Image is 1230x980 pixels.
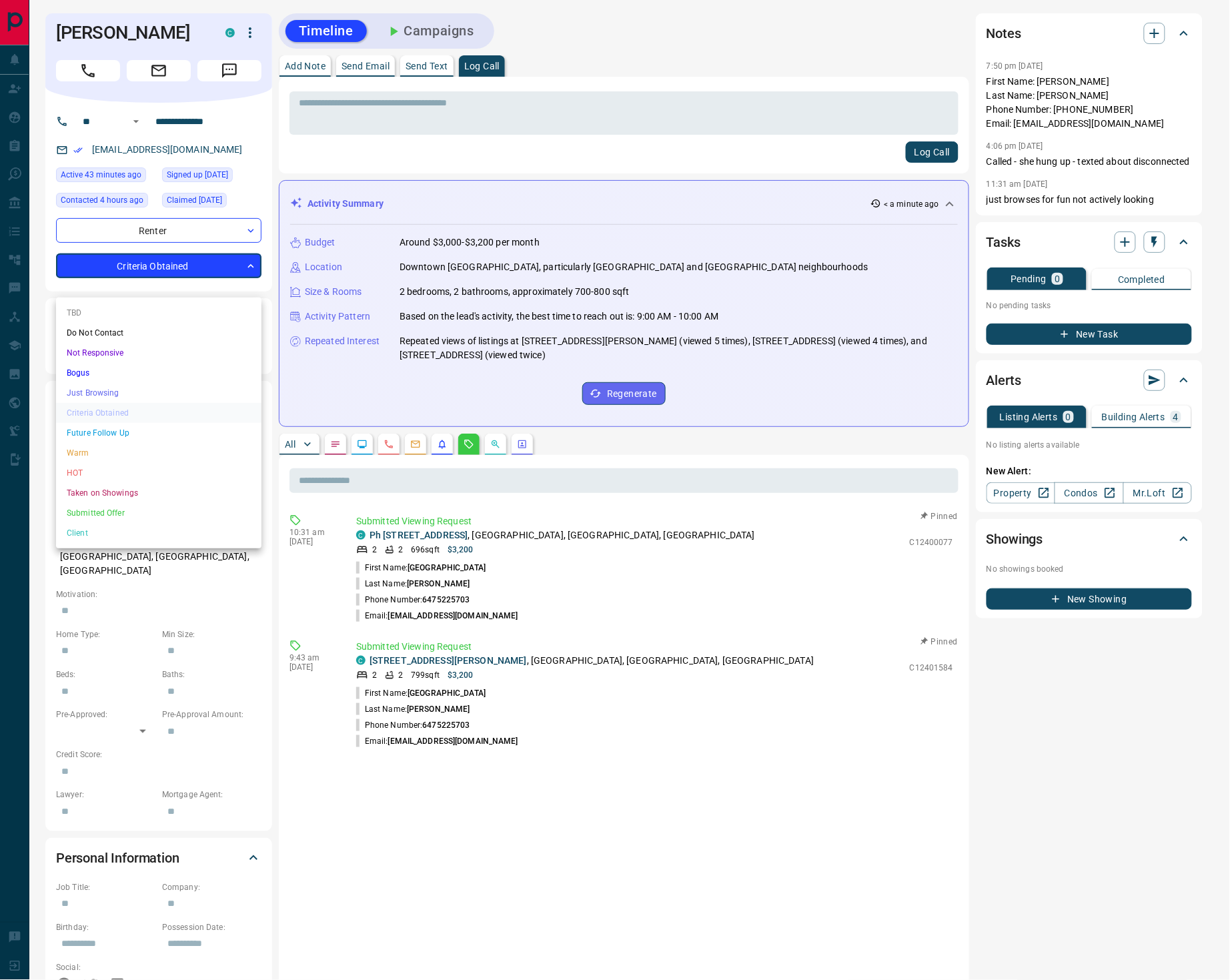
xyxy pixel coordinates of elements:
li: Warm [56,443,261,463]
li: Bogus [56,363,261,383]
li: Just Browsing [56,383,261,403]
li: TBD [56,303,261,323]
li: Client [56,523,261,543]
li: Not Responsive [56,343,261,363]
li: Future Follow Up [56,423,261,443]
li: Do Not Contact [56,323,261,343]
li: Submitted Offer [56,503,261,523]
li: HOT [56,463,261,483]
li: Taken on Showings [56,483,261,503]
